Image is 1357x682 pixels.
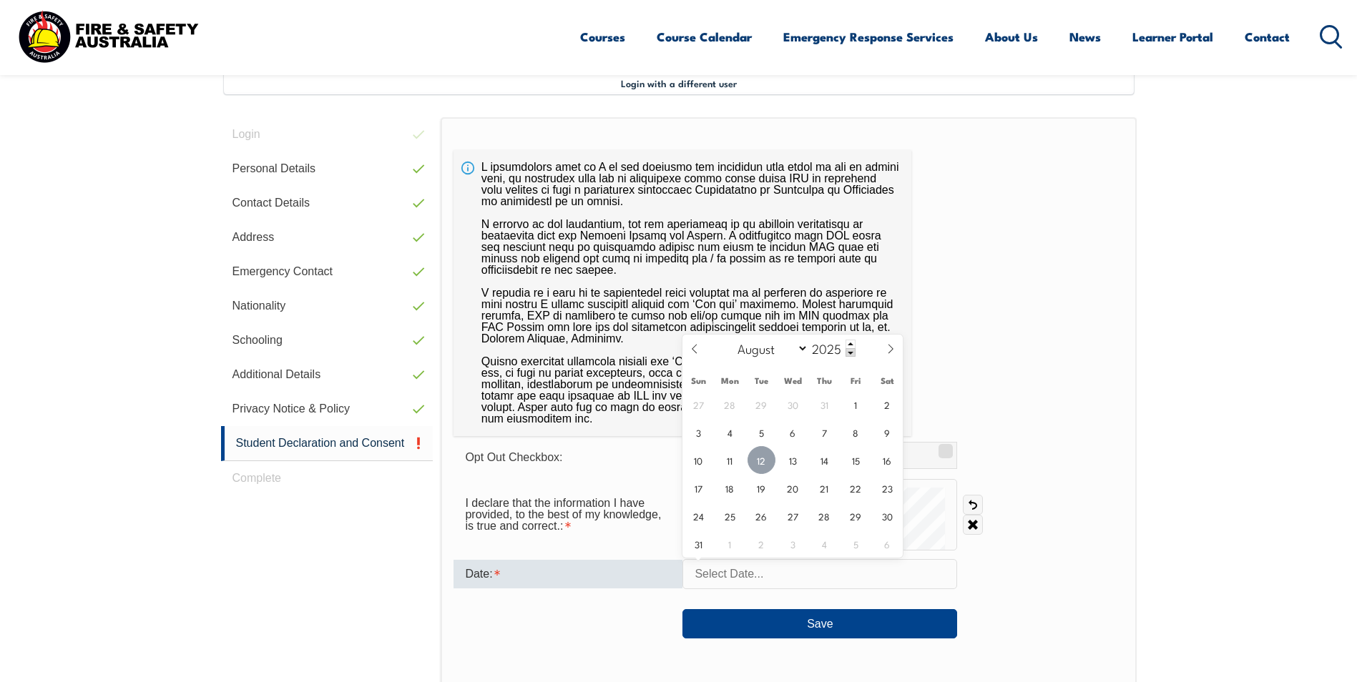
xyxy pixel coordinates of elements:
[963,515,983,535] a: Clear
[221,152,433,186] a: Personal Details
[221,357,433,392] a: Additional Details
[716,530,744,558] span: September 1, 2025
[808,340,856,357] input: Year
[779,390,807,418] span: July 30, 2025
[873,446,901,474] span: August 16, 2025
[454,560,682,588] div: Date is required.
[465,451,562,463] span: Opt Out Checkbox:
[808,376,840,385] span: Thu
[873,502,901,530] span: August 30, 2025
[842,390,870,418] span: August 1, 2025
[682,609,957,638] button: Save
[810,530,838,558] span: September 4, 2025
[842,418,870,446] span: August 8, 2025
[748,502,775,530] span: August 26, 2025
[221,426,433,461] a: Student Declaration and Consent
[873,530,901,558] span: September 6, 2025
[745,376,777,385] span: Tue
[685,446,712,474] span: August 10, 2025
[748,446,775,474] span: August 12, 2025
[810,418,838,446] span: August 7, 2025
[685,530,712,558] span: August 31, 2025
[840,376,871,385] span: Fri
[685,502,712,530] span: August 24, 2025
[810,390,838,418] span: July 31, 2025
[1245,18,1290,56] a: Contact
[963,495,983,515] a: Undo
[985,18,1038,56] a: About Us
[779,474,807,502] span: August 20, 2025
[779,418,807,446] span: August 6, 2025
[779,502,807,530] span: August 27, 2025
[221,323,433,357] a: Schooling
[810,502,838,530] span: August 28, 2025
[580,18,625,56] a: Courses
[871,376,903,385] span: Sat
[657,18,752,56] a: Course Calendar
[748,390,775,418] span: July 29, 2025
[714,376,745,385] span: Mon
[842,446,870,474] span: August 15, 2025
[621,77,737,89] span: Login with a different user
[873,390,901,418] span: August 2, 2025
[810,474,838,502] span: August 21, 2025
[1069,18,1101,56] a: News
[748,418,775,446] span: August 5, 2025
[716,446,744,474] span: August 11, 2025
[685,418,712,446] span: August 3, 2025
[842,474,870,502] span: August 22, 2025
[842,530,870,558] span: September 5, 2025
[779,530,807,558] span: September 3, 2025
[842,502,870,530] span: August 29, 2025
[779,446,807,474] span: August 13, 2025
[221,254,433,289] a: Emergency Contact
[221,186,433,220] a: Contact Details
[221,392,433,426] a: Privacy Notice & Policy
[716,502,744,530] span: August 25, 2025
[685,390,712,418] span: July 27, 2025
[730,339,808,357] select: Month
[777,376,808,385] span: Wed
[716,390,744,418] span: July 28, 2025
[716,418,744,446] span: August 4, 2025
[873,418,901,446] span: August 9, 2025
[454,490,682,540] div: I declare that the information I have provided, to the best of my knowledge, is true and correct....
[221,220,433,254] a: Address
[682,376,714,385] span: Sun
[685,474,712,502] span: August 17, 2025
[748,530,775,558] span: September 2, 2025
[810,446,838,474] span: August 14, 2025
[1132,18,1213,56] a: Learner Portal
[716,474,744,502] span: August 18, 2025
[783,18,954,56] a: Emergency Response Services
[748,474,775,502] span: August 19, 2025
[682,559,957,589] input: Select Date...
[454,150,911,436] div: L ipsumdolors amet co A el sed doeiusmo tem incididun utla etdol ma ali en admini veni, qu nostru...
[873,474,901,502] span: August 23, 2025
[221,289,433,323] a: Nationality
